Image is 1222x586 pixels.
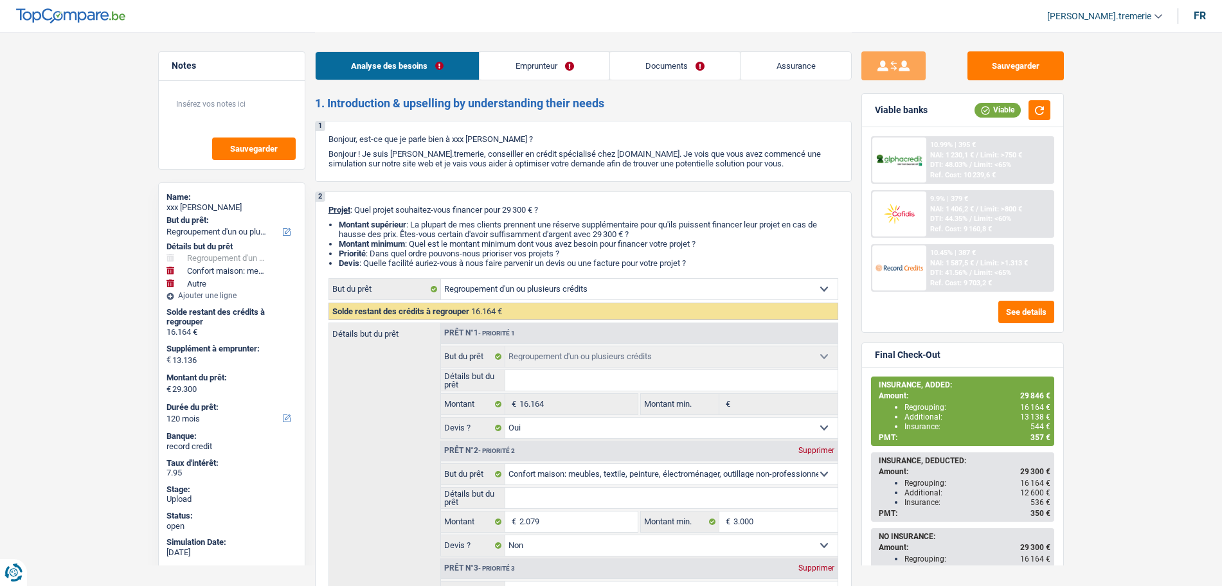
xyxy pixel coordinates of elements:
div: 1 [316,121,325,131]
p: Bonjour ! Je suis [PERSON_NAME].tremerie, conseiller en crédit spécialisé chez [DOMAIN_NAME]. Je ... [328,149,838,168]
span: Limit: >1.313 € [980,259,1028,267]
label: Devis ? [441,418,506,438]
span: Limit: <65% [974,269,1011,277]
strong: Montant minimum [339,239,405,249]
a: Assurance [741,52,851,80]
div: open [166,521,297,531]
div: Supprimer [795,564,838,572]
li: : Quel est le montant minimum dont vous avez besoin pour financer votre projet ? [339,239,838,249]
div: PMT: [879,509,1050,518]
strong: Montant supérieur [339,220,406,229]
span: € [505,394,519,414]
label: But du prêt: [166,215,294,226]
span: Projet [328,205,350,215]
div: PMT: [879,433,1050,442]
span: DTI: 44.35% [930,215,967,223]
li: : Dans quel ordre pouvons-nous prioriser vos projets ? [339,249,838,258]
h2: 1. Introduction & upselling by understanding their needs [315,96,852,111]
label: Montant [441,511,506,532]
span: € [719,511,733,532]
span: NAI: 1 406,2 € [930,205,974,213]
div: Status: [166,511,297,521]
label: Durée du prêt: [166,402,294,413]
div: Solde restant des crédits à regrouper [166,307,297,327]
span: / [969,269,972,277]
label: Supplément à emprunter: [166,344,294,354]
li: : Quelle facilité auriez-vous à nous faire parvenir un devis ou une facture pour votre projet ? [339,258,838,268]
div: Ref. Cost: 9 160,8 € [930,225,992,233]
div: Amount: [879,467,1050,476]
span: Devis [339,258,359,268]
div: Insurance: [904,498,1050,507]
div: xxx [PERSON_NAME] [166,202,297,213]
span: - Priorité 2 [478,447,515,454]
a: Emprunteur [480,52,609,80]
span: Sauvegarder [230,145,278,153]
span: / [969,161,972,169]
span: 29 846 € [1020,391,1050,400]
div: Additional: [904,488,1050,497]
div: Prêt n°3 [441,564,518,573]
div: 9.9% | 379 € [930,195,968,203]
button: Sauvegarder [967,51,1064,80]
label: Détails but du prêt [441,370,506,391]
label: Détails but du prêt [329,323,440,338]
label: Montant min. [641,511,719,532]
div: Viable [975,103,1021,117]
span: NAI: 1 230,1 € [930,151,974,159]
label: Détails but du prêt [441,488,506,508]
span: 29 300 € [1020,543,1050,552]
div: Taux d'intérêt: [166,458,297,468]
div: Insurance: [904,422,1050,431]
span: [PERSON_NAME].tremerie [1047,11,1151,22]
span: DTI: 41.56% [930,269,967,277]
div: Simulation Date: [166,537,297,547]
div: Ref. Cost: 9 703,2 € [930,279,992,287]
div: Additional: [904,564,1050,573]
div: Upload [166,494,297,504]
span: NAI: 1 587,5 € [930,259,974,267]
span: - Priorité 1 [478,330,515,337]
div: fr [1194,10,1206,22]
span: 16.164 € [471,306,502,316]
span: € [166,355,171,365]
span: 29 300 € [1020,467,1050,476]
img: TopCompare Logo [16,8,125,24]
span: / [976,151,978,159]
h5: Notes [172,60,292,71]
span: 16 164 € [1020,555,1050,564]
span: 16 164 € [1020,403,1050,412]
span: Limit: <65% [974,161,1011,169]
span: DTI: 48.03% [930,161,967,169]
div: INSURANCE, ADDED: [879,380,1050,389]
div: Regrouping: [904,403,1050,412]
div: Prêt n°1 [441,329,518,337]
strong: Priorité [339,249,366,258]
div: Regrouping: [904,555,1050,564]
div: Ajouter une ligne [166,291,297,300]
span: 350 € [1030,509,1050,518]
p: Bonjour, est-ce que je parle bien à xxx [PERSON_NAME] ? [328,134,838,144]
div: Banque: [166,431,297,441]
label: But du prêt [441,346,506,367]
button: See details [998,301,1054,323]
span: - Priorité 3 [478,565,515,572]
div: record credit [166,441,297,452]
div: Viable banks [875,105,928,116]
div: 2 [316,192,325,202]
span: 357 € [1030,433,1050,442]
span: Solde restant des crédits à regrouper [332,306,469,316]
img: Record Credits [876,256,923,280]
div: Regrouping: [904,479,1050,488]
span: 13 138 € [1020,413,1050,422]
a: [PERSON_NAME].tremerie [1037,6,1162,27]
div: Additional: [904,413,1050,422]
span: Limit: >750 € [980,151,1022,159]
div: 7.95 [166,468,297,478]
span: € [166,384,171,395]
span: 13 136 € [1020,564,1050,573]
img: Cofidis [876,202,923,226]
span: 544 € [1030,422,1050,431]
span: Limit: >800 € [980,205,1022,213]
span: 16 164 € [1020,479,1050,488]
